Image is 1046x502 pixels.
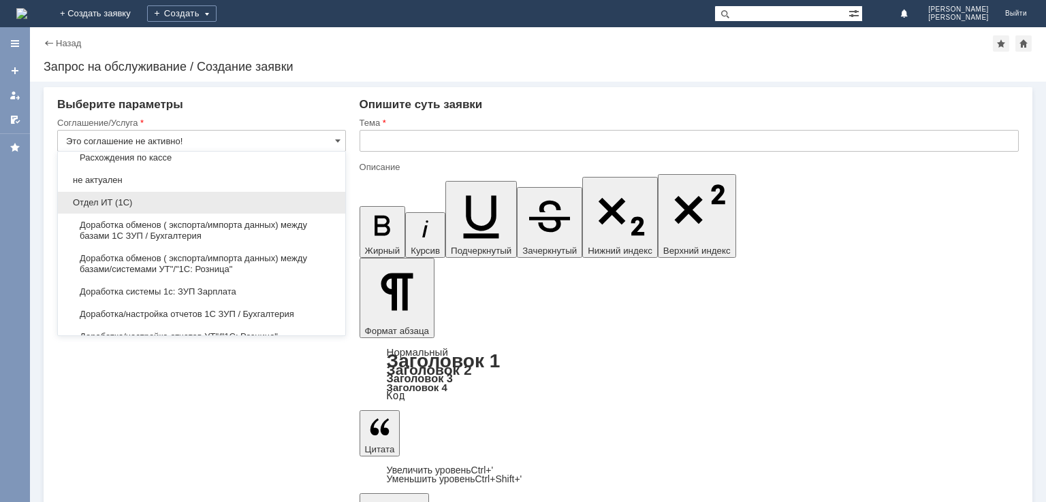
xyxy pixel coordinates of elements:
[4,109,26,131] a: Мои согласования
[387,350,501,371] a: Заголовок 1
[360,466,1019,484] div: Цитата
[365,326,429,336] span: Формат абзаца
[387,390,405,402] a: Код
[928,5,989,14] span: [PERSON_NAME]
[365,246,400,256] span: Жирный
[56,38,81,48] a: Назад
[66,152,337,163] span: Расхождения по кассе
[387,346,448,358] a: Нормальный
[658,174,736,258] button: Верхний индекс
[57,118,343,127] div: Соглашение/Услуга
[475,473,522,484] span: Ctrl+Shift+'
[522,246,577,256] span: Зачеркнутый
[360,98,483,111] span: Опишите суть заявки
[360,410,400,456] button: Цитата
[387,362,472,378] a: Заголовок 2
[16,8,27,19] img: logo
[66,197,337,208] span: Отдел ИТ (1С)
[663,246,731,256] span: Верхний индекс
[360,163,1016,171] div: Описание
[387,382,447,393] a: Заголовок 4
[66,286,337,297] span: Доработка системы 1с: ЗУП Зарплата
[445,181,517,258] button: Подчеркнутый
[471,465,494,475] span: Ctrl+'
[365,444,395,454] span: Цитата
[4,60,26,82] a: Создать заявку
[849,6,862,19] span: Расширенный поиск
[1015,35,1032,52] div: Сделать домашней страницей
[387,372,453,384] a: Заголовок 3
[16,8,27,19] a: Перейти на домашнюю страницу
[360,258,434,338] button: Формат абзаца
[588,246,652,256] span: Нижний индекс
[66,253,337,275] span: Доработка обменов ( экспорта/импорта данных) между базами/системами УТ"/"1С: Розница"
[4,84,26,106] a: Мои заявки
[360,118,1016,127] div: Тема
[411,246,440,256] span: Курсив
[66,220,337,241] span: Доработка обменов ( экспорта/импорта данных) между базами 1С ЗУП / Бухгалтерия
[66,175,337,186] span: не актуален
[387,465,494,475] a: Increase
[928,14,989,22] span: [PERSON_NAME]
[44,60,1032,73] div: Запрос на обслуживание / Создание заявки
[57,98,183,111] span: Выберите параметры
[147,5,217,22] div: Создать
[517,187,582,258] button: Зачеркнутый
[993,35,1009,52] div: Добавить в избранное
[405,212,445,258] button: Курсив
[451,246,511,256] span: Подчеркнутый
[66,309,337,320] span: Доработка/настройка отчетов 1С ЗУП / Бухгалтерия
[387,473,522,484] a: Decrease
[582,177,658,258] button: Нижний индекс
[66,331,337,342] span: Доработка/настройка отчетов УТ"/"1С: Розница"
[360,348,1019,401] div: Формат абзаца
[360,206,406,258] button: Жирный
